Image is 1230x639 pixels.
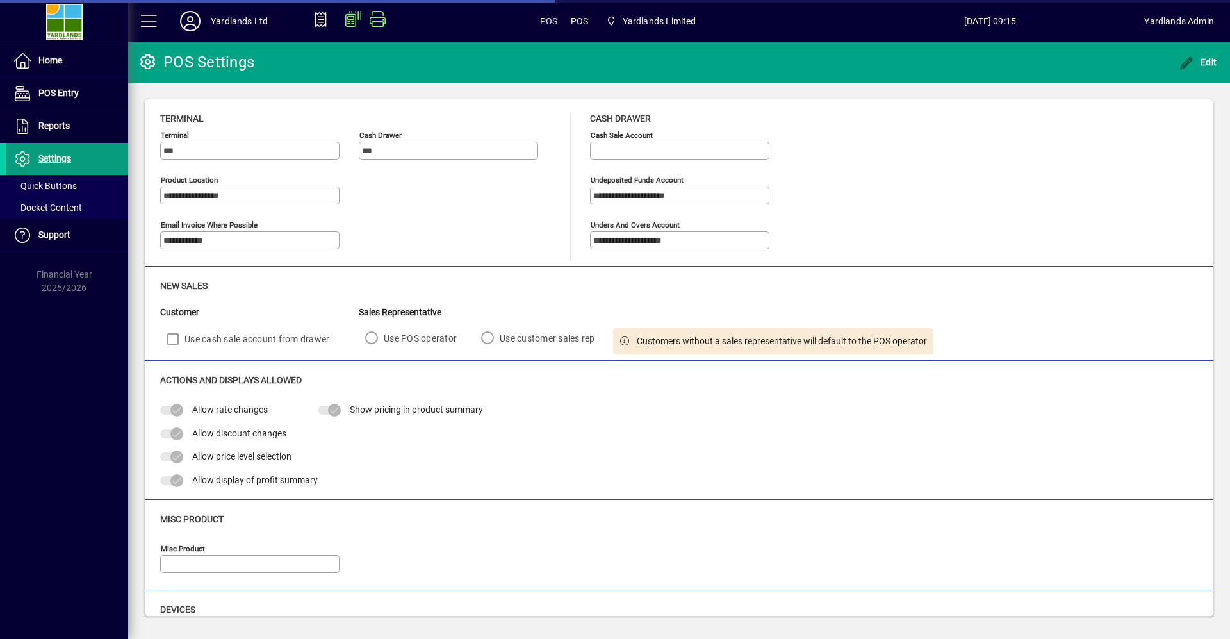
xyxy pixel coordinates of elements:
mat-label: Cash Drawer [359,131,402,140]
div: Sales Representative [359,306,933,319]
span: POS Entry [38,88,79,98]
span: New Sales [160,281,208,291]
mat-label: Email Invoice where possible [161,220,258,229]
span: Terminal [160,113,204,124]
span: Show pricing in product summary [350,404,483,415]
mat-label: Undeposited Funds Account [591,176,684,185]
span: Allow discount changes [192,428,286,438]
a: Docket Content [6,197,128,219]
span: Devices [160,604,195,615]
div: Yardlands Ltd [211,11,268,31]
span: Allow display of profit summary [192,475,318,485]
span: POS [571,11,589,31]
span: Yardlands Limited [601,10,701,33]
span: [DATE] 09:15 [836,11,1145,31]
span: Edit [1179,57,1217,67]
span: POS [540,11,558,31]
a: Reports [6,110,128,142]
span: Actions and Displays Allowed [160,375,302,385]
a: Support [6,219,128,251]
span: Customers without a sales representative will default to the POS operator [637,335,927,348]
span: Yardlands Limited [623,11,696,31]
span: Cash Drawer [590,113,651,124]
span: Home [38,55,62,65]
div: Customer [160,306,359,319]
mat-label: Terminal [161,131,189,140]
mat-label: Cash sale account [591,131,653,140]
mat-label: Unders and Overs Account [591,220,680,229]
a: Quick Buttons [6,175,128,197]
span: Quick Buttons [13,181,77,191]
span: Support [38,229,70,240]
div: POS Settings [138,52,254,72]
span: Docket Content [13,203,82,213]
span: Reports [38,120,70,131]
a: POS Entry [6,78,128,110]
span: Settings [38,153,71,163]
div: Yardlands Admin [1144,11,1214,31]
button: Edit [1176,51,1220,74]
span: Misc Product [160,514,224,524]
mat-label: Product location [161,176,218,185]
span: Allow rate changes [192,404,268,415]
mat-label: Misc Product [161,544,205,553]
span: Allow price level selection [192,451,291,461]
a: Home [6,45,128,77]
button: Profile [170,10,211,33]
